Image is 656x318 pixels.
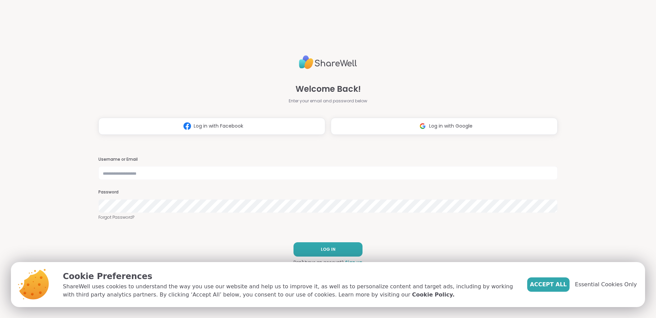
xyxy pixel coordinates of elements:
img: ShareWell Logo [299,53,357,72]
span: Welcome Back! [296,83,361,95]
span: Log in with Facebook [194,122,243,130]
button: Accept All [527,277,570,292]
img: ShareWell Logomark [181,120,194,132]
a: Sign up [345,259,363,265]
p: Cookie Preferences [63,270,516,283]
h3: Password [98,189,558,195]
h3: Username or Email [98,157,558,162]
button: Log in with Facebook [98,118,325,135]
span: Log in with Google [429,122,473,130]
a: Cookie Policy. [412,291,454,299]
span: Accept All [530,280,567,289]
span: Enter your email and password below [289,98,367,104]
span: Essential Cookies Only [575,280,637,289]
button: Log in with Google [331,118,558,135]
button: LOG IN [293,242,363,257]
span: Don't have an account? [293,259,344,265]
img: ShareWell Logomark [416,120,429,132]
a: Forgot Password? [98,214,558,220]
span: LOG IN [321,246,336,252]
p: ShareWell uses cookies to understand the way you use our website and help us to improve it, as we... [63,283,516,299]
